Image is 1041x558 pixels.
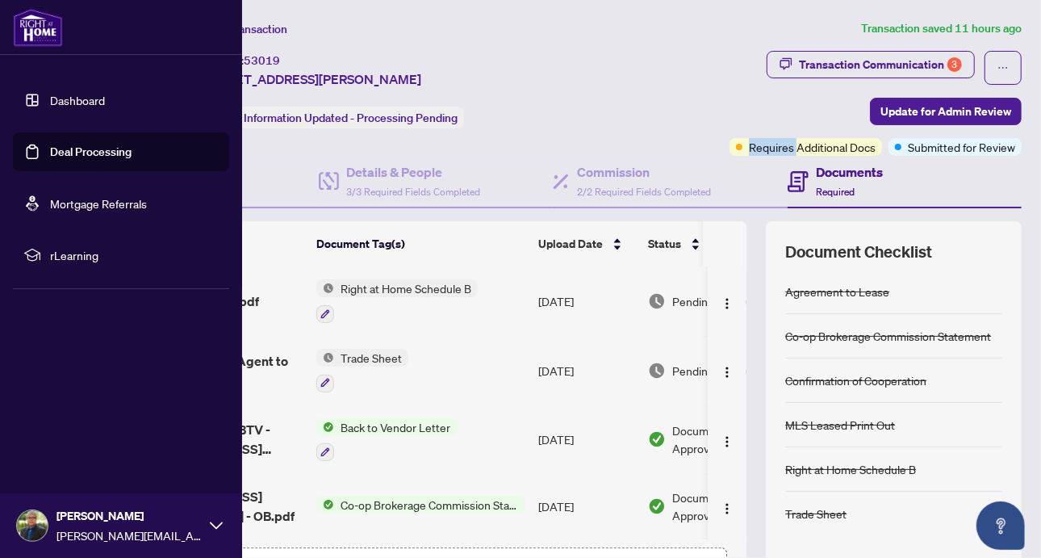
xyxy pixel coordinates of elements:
button: Status IconCo-op Brokerage Commission Statement [316,496,525,514]
th: Document Tag(s) [310,221,532,266]
button: Logo [714,426,740,452]
span: 3/3 Required Fields Completed [347,186,481,198]
span: rLearning [50,246,218,264]
h4: Commission [577,162,711,182]
td: [DATE] [532,266,642,336]
img: Logo [721,435,734,448]
button: Open asap [976,501,1025,550]
img: Profile Icon [17,510,48,541]
span: Right at Home Schedule B [334,279,478,297]
img: Logo [721,297,734,310]
button: Transaction Communication3 [767,51,975,78]
img: Document Status [648,430,666,448]
article: Transaction saved 11 hours ago [861,19,1022,38]
span: 53019 [244,53,280,68]
span: Document Approved [672,489,772,524]
span: Document Approved [672,422,772,457]
span: Upload Date [538,235,603,253]
img: Document Status [648,292,666,310]
div: Co-op Brokerage Commission Statement [785,327,991,345]
img: Status Icon [316,496,334,514]
span: Status [648,235,681,253]
span: Requires Additional Docs [749,138,876,156]
img: logo [13,8,63,47]
div: 3 [947,57,962,72]
img: Status Icon [316,418,334,436]
a: Deal Processing [50,145,132,159]
span: Information Updated - Processing Pending [244,111,458,125]
span: View Transaction [201,22,287,36]
button: Logo [714,358,740,384]
span: Trade Sheet [334,349,408,367]
h4: Details & People [347,162,481,182]
div: Confirmation of Cooperation [785,371,926,389]
img: Logo [721,366,734,379]
td: [DATE] [532,405,642,475]
td: [DATE] [532,474,642,539]
img: Logo [721,502,734,515]
span: Update for Admin Review [880,99,1011,124]
span: [PERSON_NAME][EMAIL_ADDRESS][DOMAIN_NAME] [56,527,202,544]
div: MLS Leased Print Out [785,416,895,434]
div: Status: [200,107,464,128]
button: Update for Admin Review [870,98,1022,125]
td: [DATE] [532,336,642,405]
a: Dashboard [50,93,105,107]
h4: Documents [817,162,884,182]
th: Upload Date [532,221,642,266]
img: Document Status [648,497,666,515]
div: Transaction Communication [799,52,962,78]
span: Pending Review [672,362,753,380]
th: Status [642,221,779,266]
div: Trade Sheet [785,505,847,522]
a: Mortgage Referrals [50,196,147,211]
span: ellipsis [997,62,1009,73]
button: Status IconBack to Vendor Letter [316,418,457,462]
span: [STREET_ADDRESS][PERSON_NAME] [200,69,421,89]
div: Right at Home Schedule B [785,460,916,478]
span: [PERSON_NAME] [56,507,202,525]
span: Co-op Brokerage Commission Statement [334,496,525,514]
span: Pending Review [672,292,753,310]
div: Agreement to Lease [785,283,889,300]
span: Submitted for Review [908,138,1015,156]
img: Status Icon [316,279,334,297]
button: Logo [714,493,740,519]
span: 2/2 Required Fields Completed [577,186,711,198]
img: Status Icon [316,349,334,367]
span: Document Checklist [785,241,932,263]
span: Back to Vendor Letter [334,418,457,436]
span: Required [817,186,855,198]
button: Logo [714,288,740,314]
img: Document Status [648,362,666,380]
button: Status IconTrade Sheet [316,349,408,392]
button: Status IconRight at Home Schedule B [316,279,478,323]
